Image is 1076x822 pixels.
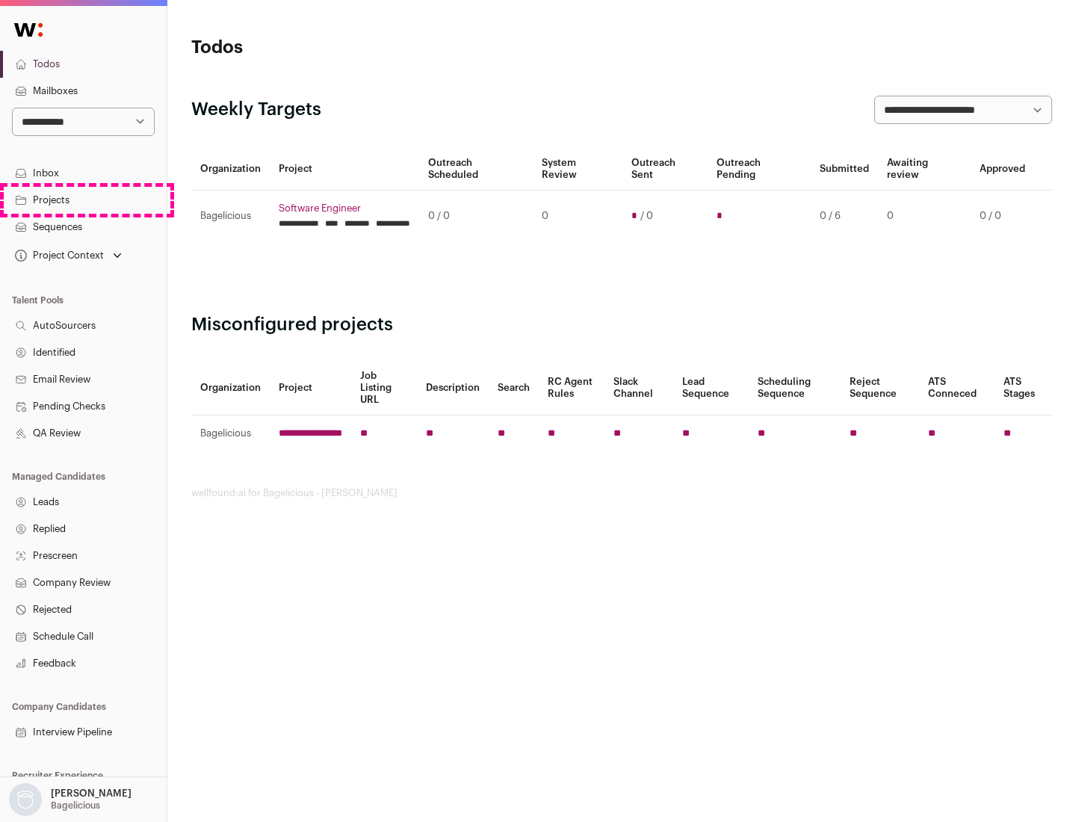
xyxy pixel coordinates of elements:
td: 0 / 0 [971,191,1034,242]
td: Bagelicious [191,191,270,242]
th: Outreach Sent [622,148,708,191]
th: Organization [191,361,270,415]
footer: wellfound:ai for Bagelicious - [PERSON_NAME] [191,487,1052,499]
th: Outreach Scheduled [419,148,533,191]
h2: Weekly Targets [191,98,321,122]
div: Project Context [12,250,104,262]
h2: Misconfigured projects [191,313,1052,337]
button: Open dropdown [12,245,125,266]
td: 0 [878,191,971,242]
th: Job Listing URL [351,361,417,415]
td: 0 [533,191,622,242]
th: ATS Conneced [919,361,994,415]
img: Wellfound [6,15,51,45]
th: Project [270,148,419,191]
p: [PERSON_NAME] [51,788,132,800]
td: 0 / 0 [419,191,533,242]
td: 0 / 6 [811,191,878,242]
th: Approved [971,148,1034,191]
img: nopic.png [9,783,42,816]
th: Scheduling Sequence [749,361,841,415]
th: ATS Stages [995,361,1052,415]
td: Bagelicious [191,415,270,452]
span: / 0 [640,210,653,222]
button: Open dropdown [6,783,134,816]
th: Organization [191,148,270,191]
th: Outreach Pending [708,148,810,191]
th: Search [489,361,539,415]
th: RC Agent Rules [539,361,604,415]
th: Awaiting review [878,148,971,191]
th: Lead Sequence [673,361,749,415]
th: Reject Sequence [841,361,920,415]
h1: Todos [191,36,478,60]
th: Slack Channel [605,361,673,415]
th: System Review [533,148,622,191]
p: Bagelicious [51,800,100,812]
th: Submitted [811,148,878,191]
th: Description [417,361,489,415]
th: Project [270,361,351,415]
a: Software Engineer [279,203,410,214]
